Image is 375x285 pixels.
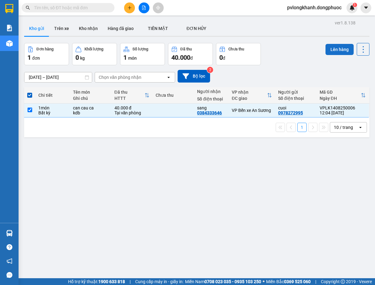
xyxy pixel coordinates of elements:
div: Số điện thoại [197,96,226,101]
div: ĐC giao [232,96,267,101]
strong: 0708 023 035 - 0935 103 250 [205,279,261,284]
span: Miền Nam [185,278,261,285]
span: caret-down [363,5,369,11]
div: Số điện thoại [278,96,313,101]
img: icon-new-feature [349,5,355,11]
div: 0384333646 [197,110,222,115]
span: 1 [28,54,31,61]
div: ver 1.8.138 [335,19,356,26]
img: logo-vxr [5,4,13,13]
img: warehouse-icon [6,230,13,236]
button: Đã thu40.000đ [168,43,213,65]
span: 0 [219,54,223,61]
button: caret-down [360,2,371,13]
span: món [128,56,137,61]
button: Đơn hàng1đơn [24,43,69,65]
div: Đã thu [180,47,192,51]
th: Toggle SortBy [317,87,369,104]
div: 40.000 đ [114,105,150,110]
span: search [26,6,30,10]
span: 06:57:22 [DATE] [14,45,38,49]
span: đ [223,56,225,61]
input: Tìm tên, số ĐT hoặc mã đơn [34,4,107,11]
span: 1 [123,54,127,61]
div: Tên món [73,90,108,95]
span: | [315,278,316,285]
div: kdb [73,110,108,115]
span: Bến xe [GEOGRAPHIC_DATA] [49,10,83,18]
span: VPAS1408250003 [31,39,65,44]
div: Tại văn phòng [114,110,150,115]
div: can cau ca [73,105,108,110]
img: warehouse-icon [6,40,13,47]
div: sang [197,105,226,110]
span: ----------------------------------------- [17,33,76,38]
strong: ĐỒNG PHƯỚC [49,3,85,9]
span: Hotline: 19001152 [49,28,76,31]
button: Trên xe [49,21,74,36]
div: VP Bến xe An Sương [232,108,272,113]
button: 1 [297,123,307,132]
button: Bộ lọc [178,70,210,83]
span: ĐƠN HỦY [187,26,206,31]
th: Toggle SortBy [111,87,153,104]
span: 1 [354,3,356,7]
div: Chưa thu [156,93,191,98]
div: 0978272995 [278,110,303,115]
button: file-add [139,2,149,13]
sup: 2 [207,67,213,73]
button: Kho nhận [74,21,103,36]
button: plus [124,2,135,13]
th: Toggle SortBy [229,87,275,104]
span: 40.000 [171,54,190,61]
div: Bất kỳ [38,110,67,115]
svg: open [166,75,171,80]
sup: 1 [353,3,357,7]
div: Người nhận [197,89,226,94]
span: aim [156,6,160,10]
span: Miền Bắc [266,278,311,285]
strong: 1900 633 818 [98,279,125,284]
div: 12:04 [DATE] [320,110,366,115]
span: In ngày: [2,45,38,49]
span: 01 Võ Văn Truyện, KP.1, Phường 2 [49,19,85,26]
div: Khối lượng [84,47,103,51]
span: plus [127,6,132,10]
span: pvlongkhanh.dongphuoc [282,4,347,11]
div: Mã GD [320,90,361,95]
div: Đơn hàng [37,47,54,51]
button: Khối lượng0kg [72,43,117,65]
span: kg [80,56,85,61]
div: Chọn văn phòng nhận [99,74,141,80]
span: file-add [142,6,146,10]
img: logo [2,4,30,31]
span: message [6,272,12,278]
span: ⚪️ [263,280,265,283]
div: HTTT [114,96,145,101]
strong: 0369 525 060 [284,279,311,284]
span: Hỗ trợ kỹ thuật: [68,278,125,285]
div: cuoi [278,105,313,110]
div: VP nhận [232,90,267,95]
div: Ghi chú [73,96,108,101]
span: 0 [75,54,79,61]
span: [PERSON_NAME]: [2,40,65,44]
span: question-circle [6,244,12,250]
span: đơn [32,56,40,61]
span: đ [190,56,193,61]
span: copyright [341,279,345,284]
button: Kho gửi [24,21,49,36]
div: Chưa thu [228,47,244,51]
input: Select a date range. [24,72,92,82]
button: aim [153,2,164,13]
button: Lên hàng [325,44,354,55]
div: Ngày ĐH [320,96,361,101]
div: Số lượng [132,47,148,51]
button: Số lượng1món [120,43,165,65]
span: notification [6,258,12,264]
div: 10 / trang [334,124,353,130]
button: Chưa thu0đ [216,43,261,65]
div: Chi tiết [38,93,67,98]
img: solution-icon [6,25,13,31]
button: Hàng đã giao [103,21,139,36]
